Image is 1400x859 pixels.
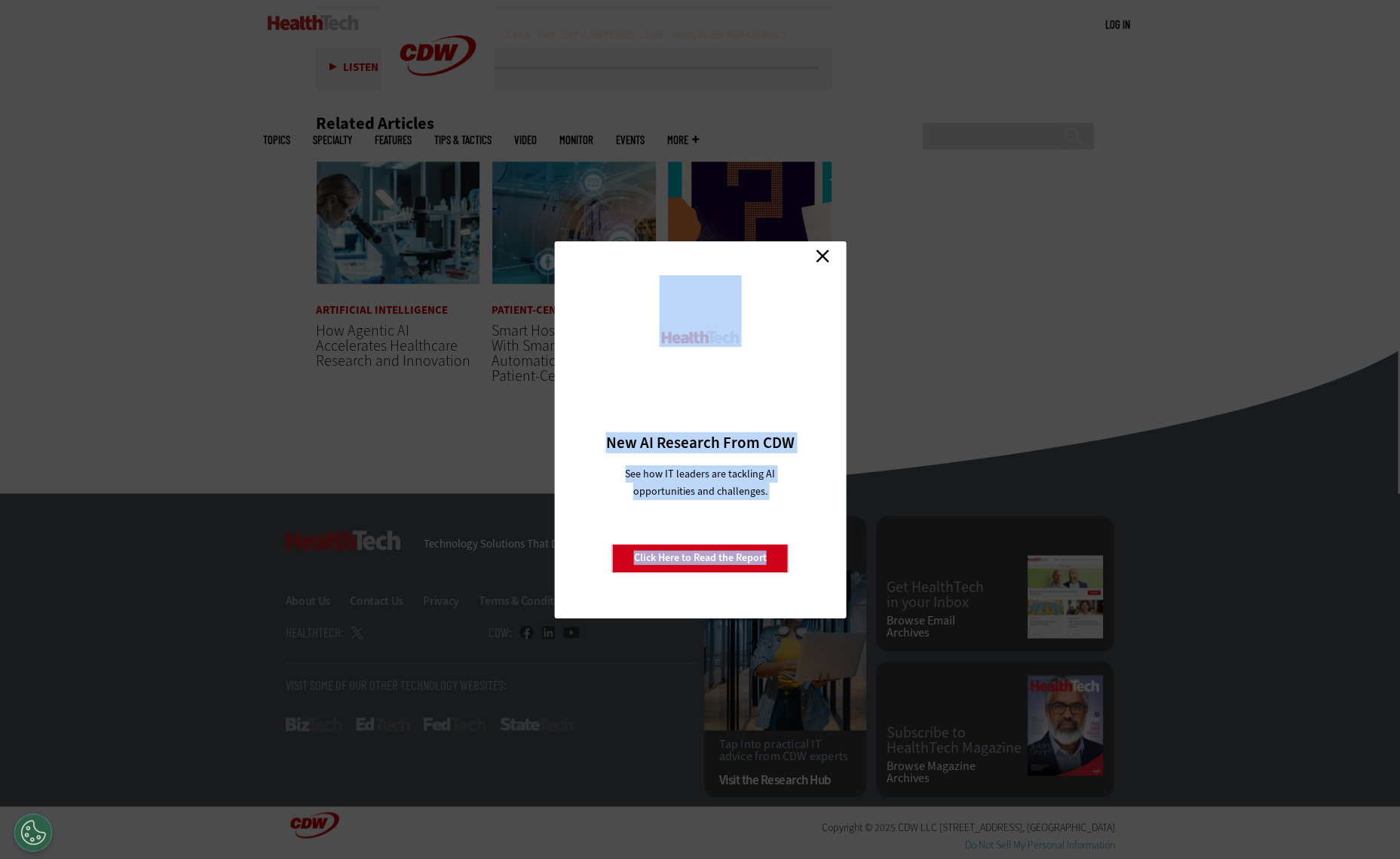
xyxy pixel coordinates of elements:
[14,814,52,851] div: Cookies Settings
[659,330,741,345] img: HealthTech_0.png
[581,432,819,453] h3: New AI Research From CDW
[811,245,834,268] a: Close
[612,544,789,572] a: Click Here to Read the Report
[607,465,793,500] p: See how IT leaders are tackling AI opportunities and challenges.
[14,814,52,851] button: Open Preferences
